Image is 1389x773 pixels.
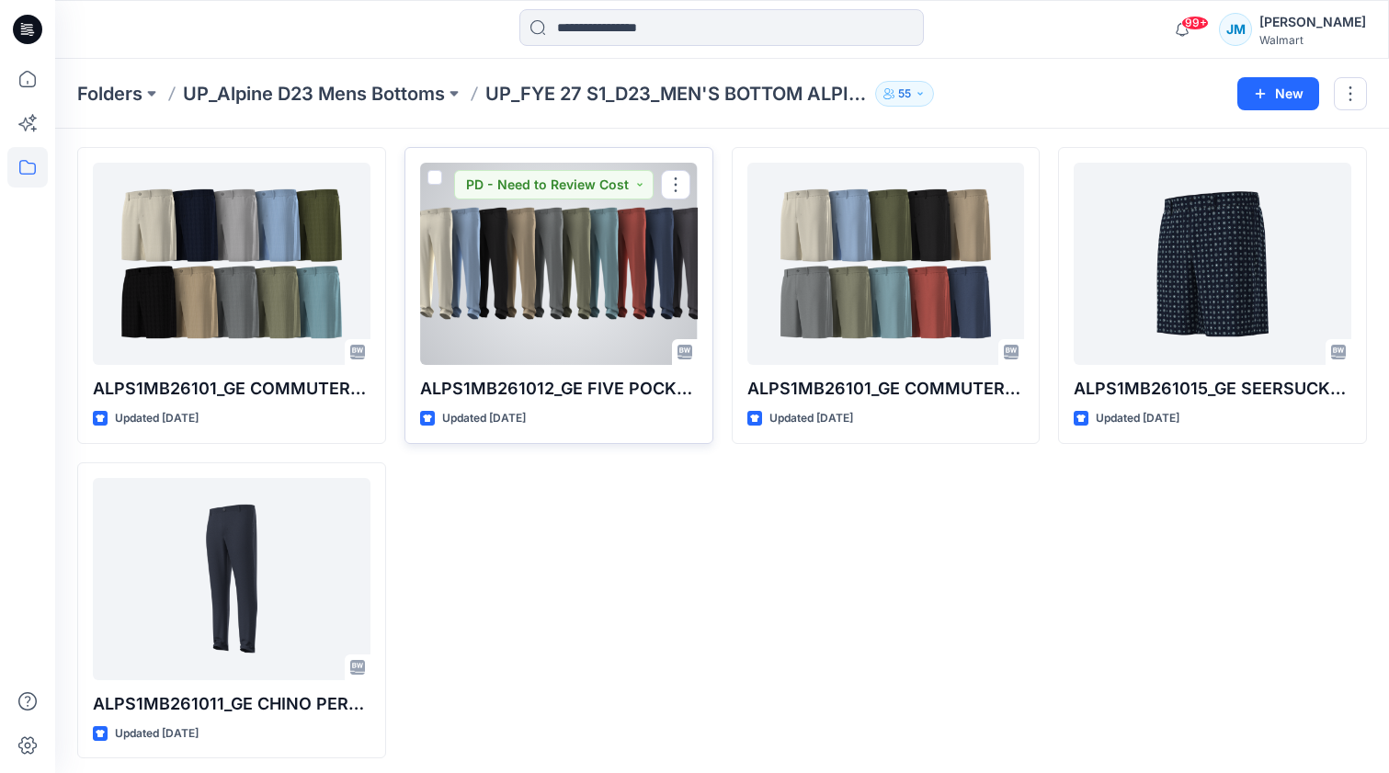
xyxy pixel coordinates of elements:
[115,409,199,428] p: Updated [DATE]
[1181,16,1209,30] span: 99+
[93,163,370,365] a: ALPS1MB26101_GE COMMUTER SHORTS 8inch
[115,724,199,744] p: Updated [DATE]
[1096,409,1179,428] p: Updated [DATE]
[420,163,698,365] a: ALPS1MB261012_GE FIVE POCKET PERFROMANCE PANTS
[93,376,370,402] p: ALPS1MB26101_GE COMMUTER SHORTS 8inch
[93,691,370,717] p: ALPS1MB261011_GE CHINO PERFROMANCE PANTS
[183,81,445,107] a: UP_Alpine D23 Mens Bottoms
[1074,376,1351,402] p: ALPS1MB261015_GE SEERSUCKER SHORTS
[898,84,911,104] p: 55
[769,409,853,428] p: Updated [DATE]
[875,81,934,107] button: 55
[1074,163,1351,365] a: ALPS1MB261015_GE SEERSUCKER SHORTS
[1259,33,1366,47] div: Walmart
[1259,11,1366,33] div: [PERSON_NAME]
[1219,13,1252,46] div: JM
[77,81,142,107] a: Folders
[747,163,1025,365] a: ALPS1MB26101_GE COMMUTER SHORTS
[420,376,698,402] p: ALPS1MB261012_GE FIVE POCKET PERFROMANCE PANTS
[93,478,370,680] a: ALPS1MB261011_GE CHINO PERFROMANCE PANTS
[747,376,1025,402] p: ALPS1MB26101_GE COMMUTER SHORTS
[1237,77,1319,110] button: New
[442,409,526,428] p: Updated [DATE]
[485,81,868,107] p: UP_FYE 27 S1_D23_MEN'S BOTTOM ALPINE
